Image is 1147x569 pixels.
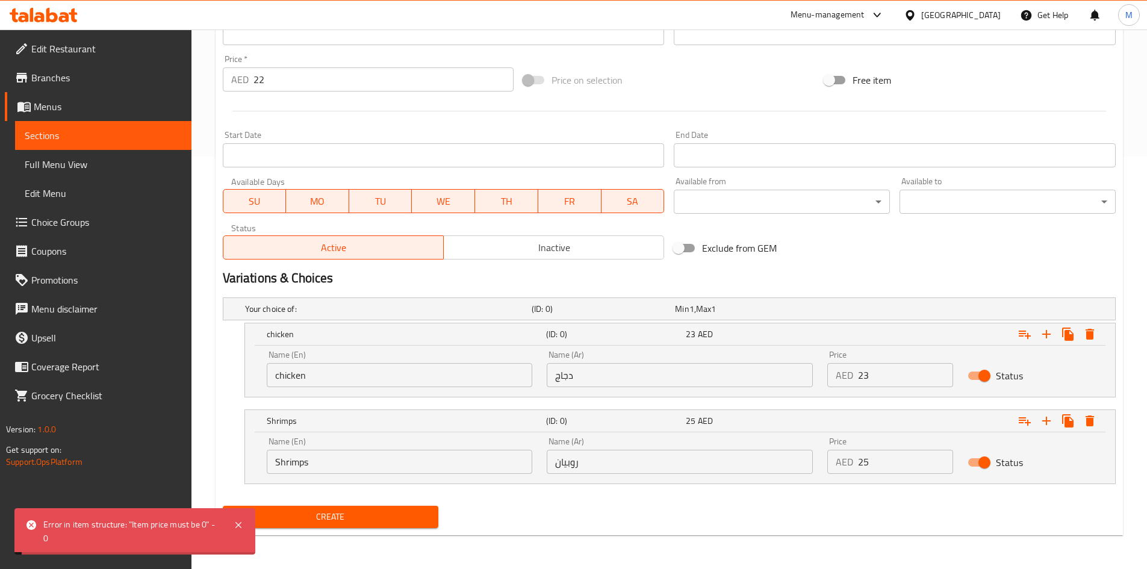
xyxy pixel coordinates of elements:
a: Support.OpsPlatform [6,454,82,470]
input: Enter name Ar [547,363,813,387]
span: SA [606,193,660,210]
a: Choice Groups [5,208,191,237]
button: FR [538,189,601,213]
div: Menu-management [791,8,865,22]
div: Expand [245,323,1115,345]
button: Add new choice [1036,323,1057,345]
p: AED [231,72,249,87]
button: WE [412,189,475,213]
button: MO [286,189,349,213]
a: Branches [5,63,191,92]
span: Edit Menu [25,186,182,201]
span: M [1125,8,1133,22]
div: Expand [245,410,1115,432]
button: Clone new choice [1057,323,1079,345]
div: ​ [674,190,890,214]
button: TU [349,189,412,213]
h5: (ID: 0) [532,303,670,315]
span: 23 [686,326,695,342]
h5: Shrimps [267,415,541,427]
h5: chicken [267,328,541,340]
p: AED [836,368,853,382]
input: Please enter price [253,67,514,92]
input: Enter name En [267,450,533,474]
div: ​ [900,190,1116,214]
span: Get support on: [6,442,61,458]
input: Please enter price [858,450,953,474]
span: Active [228,239,439,257]
span: AED [698,413,713,429]
button: Delete chicken [1079,323,1101,345]
input: Please enter product sku [674,21,1116,45]
button: SU [223,189,287,213]
span: Create [232,509,429,524]
button: Delete Shrimps [1079,410,1101,432]
span: Coverage Report [31,359,182,374]
input: Please enter product barcode [223,21,665,45]
input: Enter name Ar [547,450,813,474]
span: Status [996,368,1023,383]
span: TU [354,193,408,210]
a: Sections [15,121,191,150]
a: Edit Restaurant [5,34,191,63]
button: Add new choice [1036,410,1057,432]
span: Edit Restaurant [31,42,182,56]
div: , [675,303,813,315]
span: 1 [711,301,716,317]
span: Branches [31,70,182,85]
span: Price on selection [552,73,623,87]
a: Coupons [5,237,191,266]
button: Clone new choice [1057,410,1079,432]
div: Error in item structure: "Item price must be 0" - 0 [43,518,222,545]
span: Full Menu View [25,157,182,172]
span: Coupons [31,244,182,258]
div: [GEOGRAPHIC_DATA] [921,8,1001,22]
a: Menu disclaimer [5,294,191,323]
a: Edit Menu [15,179,191,208]
span: Exclude from GEM [702,241,777,255]
span: AED [698,326,713,342]
button: Create [223,506,439,528]
span: 1 [689,301,694,317]
span: Inactive [449,239,659,257]
a: Coverage Report [5,352,191,381]
span: 1.0.0 [37,421,56,437]
div: Expand [223,298,1115,320]
span: MO [291,193,344,210]
span: SU [228,193,282,210]
p: AED [836,455,853,469]
h2: Variations & Choices [223,269,1116,287]
span: Menu disclaimer [31,302,182,316]
h5: (ID: 0) [546,415,681,427]
input: Enter name En [267,363,533,387]
button: SA [601,189,665,213]
span: Min [675,301,689,317]
a: Upsell [5,323,191,352]
span: Grocery Checklist [31,388,182,403]
span: Promotions [31,273,182,287]
span: 25 [686,413,695,429]
span: FR [543,193,597,210]
span: WE [417,193,470,210]
a: Menus [5,92,191,121]
h5: (ID: 0) [546,328,681,340]
button: Add choice group [1014,410,1036,432]
a: Grocery Checklist [5,381,191,410]
span: Choice Groups [31,215,182,229]
span: TH [480,193,533,210]
span: Menus [34,99,182,114]
span: Status [996,455,1023,470]
a: Full Menu View [15,150,191,179]
span: Upsell [31,331,182,345]
span: Free item [853,73,891,87]
span: Sections [25,128,182,143]
span: Version: [6,421,36,437]
h5: Your choice of: [245,303,527,315]
button: Active [223,235,444,260]
input: Please enter price [858,363,953,387]
button: Inactive [443,235,664,260]
a: Promotions [5,266,191,294]
button: Add choice group [1014,323,1036,345]
button: TH [475,189,538,213]
span: Max [696,301,711,317]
